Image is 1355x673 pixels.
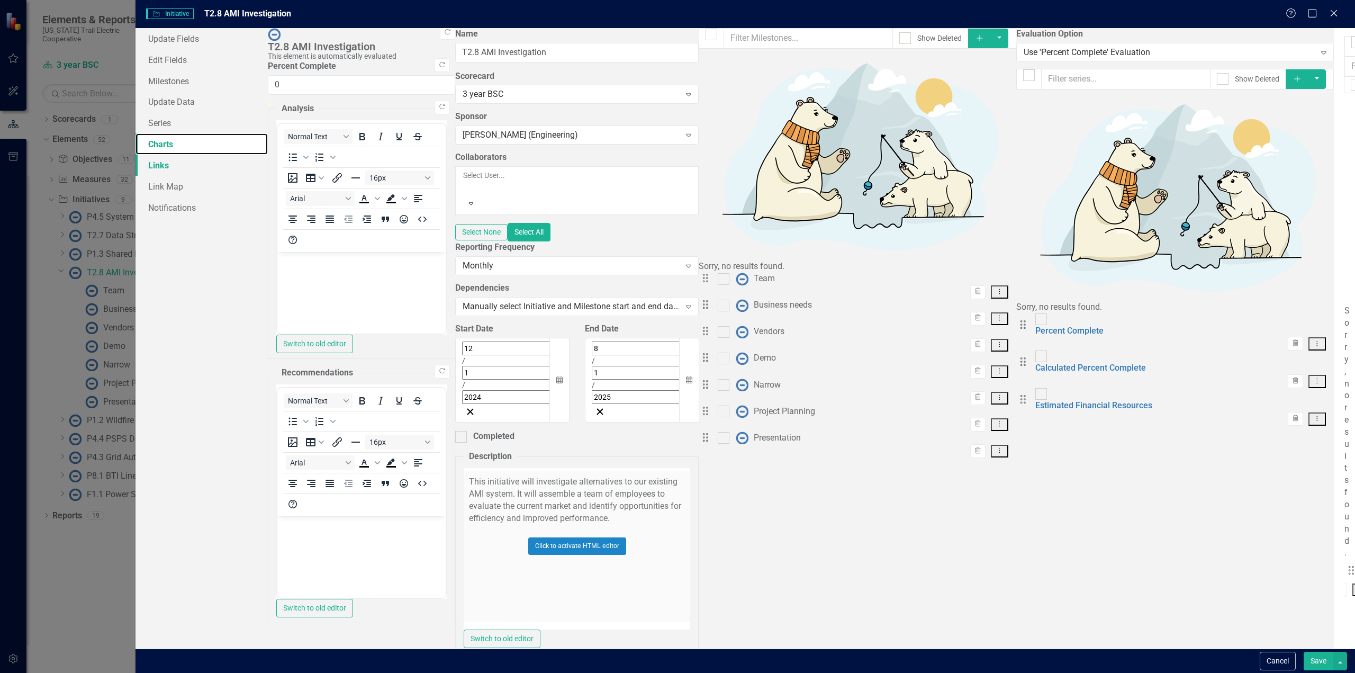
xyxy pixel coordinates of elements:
div: Project Planning [754,406,815,418]
div: Team [754,273,775,285]
button: Align right [302,212,320,227]
a: Estimated Financial Resources [1035,400,1152,410]
label: Sponsor [455,111,699,123]
button: Align left [409,191,427,206]
button: Insert image [284,435,302,450]
button: Align center [284,212,302,227]
div: Select User... [463,170,691,181]
img: No Information [736,326,748,338]
span: Initiative [146,8,194,19]
div: Demo [754,352,776,364]
button: Block Normal Text [284,393,353,408]
button: Insert image [284,171,302,185]
button: Blockquote [376,212,394,227]
label: Evaluation Option [1016,28,1334,40]
img: No Information [736,352,748,365]
a: Calculated Percent Complete [1035,363,1146,373]
button: Block Normal Text [284,129,353,144]
a: Series [135,112,268,133]
div: Background color Black [382,191,409,206]
span: Arial [290,459,342,467]
span: Normal Text [288,132,340,141]
button: Switch to old editor [276,335,353,353]
button: Underline [390,129,408,144]
button: HTML Editor [413,212,431,227]
span: Arial [290,194,342,203]
span: Normal Text [288,397,340,405]
iframe: Rich Text Area [277,252,446,334]
button: Blockquote [376,476,394,491]
legend: Description [464,451,517,463]
button: Justify [321,212,339,227]
img: No results found [1016,89,1334,301]
div: Sorry, no results found. [699,261,1016,273]
span: T2.8 AMI Investigation [204,8,291,19]
div: Completed [473,430,514,443]
label: Scorecard [455,70,699,83]
div: Numbered list [311,150,337,165]
button: Increase indent [358,212,376,227]
button: Italic [372,393,390,408]
input: Initiative Name [455,43,699,62]
button: Align center [284,476,302,491]
a: Link Map [135,176,268,197]
iframe: Rich Text Area [277,516,446,598]
div: Show Deleted [1235,74,1279,84]
div: Vendors [754,326,784,338]
input: Filter series... [1041,69,1211,89]
button: Switch to old editor [464,630,540,648]
button: Insert/edit link [328,171,346,185]
button: Insert/edit link [328,435,346,450]
button: Table [302,435,328,450]
button: Horizontal line [347,171,365,185]
button: Increase indent [358,476,376,491]
a: Charts [135,133,268,155]
div: T2.8 AMI Investigation [268,41,450,52]
span: 16px [369,174,421,182]
button: Decrease indent [339,476,357,491]
span: / [462,356,465,365]
div: Bullet list [284,414,310,429]
div: 3 year BSC [463,88,680,101]
img: No Information [736,432,748,444]
label: Reporting Frequency [455,241,699,254]
button: Decrease indent [339,212,357,227]
button: Emojis [395,476,413,491]
button: Font size 16px [365,171,434,185]
a: Notifications [135,197,268,218]
label: Name [455,28,699,40]
img: No Information [736,379,748,391]
button: Justify [321,476,339,491]
a: Update Fields [135,28,268,49]
button: Click to activate HTML editor [528,537,626,554]
img: No results found [699,49,1016,261]
button: Switch to old editor [276,599,353,617]
div: Numbered list [311,414,337,429]
button: Cancel [1260,652,1296,670]
button: Font size 16px [365,435,434,450]
div: Sorry, no results found. [1016,301,1334,313]
button: Bold [353,129,371,144]
div: Business needs [754,299,812,311]
button: Save [1304,652,1333,670]
label: Dependencies [455,282,699,294]
div: Presentation [754,432,801,444]
div: Manually select Initiative and Milestone start and end dates [463,300,680,312]
button: Align left [409,455,427,470]
img: No Information [736,273,748,285]
div: Monthly [463,260,680,272]
button: Strikethrough [409,393,427,408]
button: Font Arial [286,191,355,206]
div: Bullet list [284,150,310,165]
div: Narrow [754,379,781,391]
legend: Recommendations [276,367,358,379]
button: Emojis [395,212,413,227]
div: Show Deleted [917,33,962,43]
button: HTML Editor [413,476,431,491]
div: Use 'Percent Complete' Evaluation [1024,46,1315,58]
img: No Information [268,28,281,41]
button: Underline [390,393,408,408]
button: Select All [508,223,550,241]
a: Update Data [135,91,268,112]
button: Bold [353,393,371,408]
